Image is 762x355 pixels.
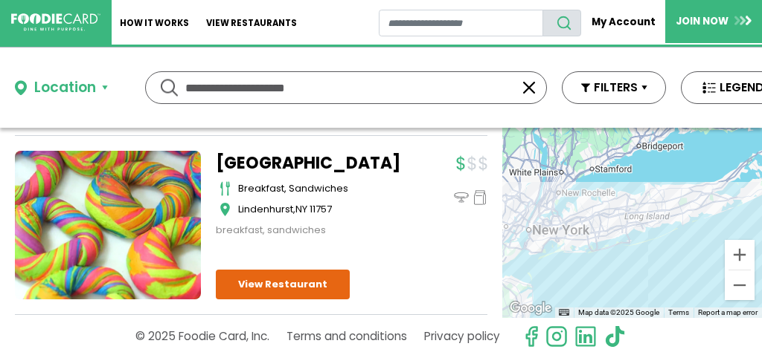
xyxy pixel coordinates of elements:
button: search [542,10,581,36]
div: , [238,202,402,217]
img: map_icon.svg [220,202,231,217]
a: Privacy policy [424,323,500,349]
a: [GEOGRAPHIC_DATA] [216,151,402,175]
a: View Restaurant [216,270,350,299]
svg: check us out on facebook [520,325,542,348]
button: FILTERS [562,71,666,104]
img: tiktok.svg [603,325,626,348]
div: breakfast, sandwiches [216,223,402,238]
button: Keyboard shortcuts [559,307,569,318]
span: NY [295,202,307,216]
div: breakfast, sandwiches [238,181,402,196]
a: Report a map error [698,308,758,316]
div: Location [34,77,96,99]
p: © 2025 Foodie Card, Inc. [135,323,269,349]
a: Terms [668,308,689,316]
button: Zoom out [725,270,755,300]
a: Terms and conditions [286,323,407,349]
button: Location [15,77,108,99]
span: Lindenhurst [238,202,293,216]
a: My Account [581,9,665,35]
button: Zoom in [725,240,755,270]
img: linkedin.svg [574,325,597,348]
img: Google [506,299,555,318]
img: pickup_icon.svg [473,190,487,205]
img: cutlery_icon.svg [220,181,231,196]
span: Map data ©2025 Google [578,308,659,316]
img: dinein_icon.svg [454,190,469,205]
span: 11757 [310,202,332,216]
input: restaurant search [379,10,544,36]
a: Open this area in Google Maps (opens a new window) [506,299,555,318]
img: FoodieCard; Eat, Drink, Save, Donate [11,13,100,31]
